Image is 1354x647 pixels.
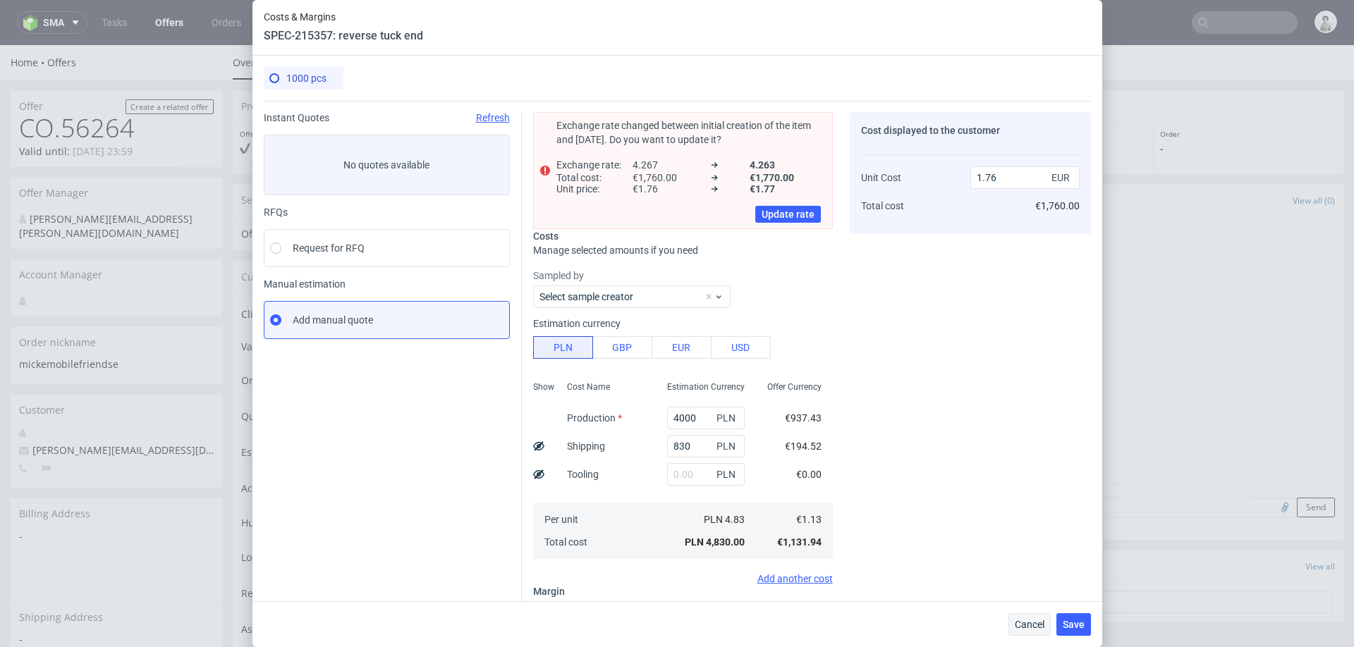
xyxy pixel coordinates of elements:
[960,97,1146,111] p: Due
[241,498,452,534] td: Locale
[767,381,822,393] span: Offer Currency
[1297,452,1335,472] button: Send
[11,46,222,69] div: Offer
[567,412,622,424] label: Production
[476,112,510,123] span: Refresh
[11,214,222,245] div: Account Manager
[533,573,833,584] div: Add another cost
[533,269,833,283] label: Sampled by
[1015,620,1044,629] span: Cancel
[241,393,452,429] td: Estimated By
[750,159,820,171] span: 4.263
[567,469,599,480] label: Tooling
[691,224,769,239] a: Copy link for customers
[240,84,474,94] p: Offer sent to customer
[796,469,822,480] span: €0.00
[511,224,587,239] a: View in [GEOGRAPHIC_DATA]
[19,312,214,326] p: mickemobilefriendse
[667,407,745,429] input: 0.00
[556,183,627,195] span: Unit price :
[1305,515,1335,527] a: View all
[750,183,820,195] span: €1.77
[73,99,133,113] time: [DATE] 23:59
[556,118,821,147] div: Exchange rate changed between initial creation of the item and [DATE]. Do you want to update it?
[685,536,745,548] span: PLN 4,830.00
[711,336,771,359] button: USD
[807,148,858,162] span: Comments
[714,464,742,484] span: PLN
[1008,613,1051,636] button: Cancel
[264,28,423,44] header: SPEC-215357: reverse tuck end
[651,180,769,197] td: YES, [DATE][DATE] 16:47
[750,172,820,183] span: €1,770.00
[861,125,1000,136] span: Cost displayed to the customer
[252,112,474,122] span: [DATE] 16:47
[714,408,742,428] span: PLN
[264,135,510,195] label: No quotes available
[241,290,452,321] td: Valid until
[777,536,822,548] span: €1,131.94
[1160,97,1336,111] p: -
[533,586,565,597] span: Margin
[807,452,824,469] img: regular_mini_magick20250217-67-8fwj5m.jpg
[544,536,587,548] span: Total cost
[539,291,633,302] label: Select sample creator
[264,11,423,23] span: Costs & Margins
[1056,613,1091,636] button: Save
[667,435,745,457] input: 0.00
[556,158,821,172] div: 4.267
[19,99,133,113] p: Valid until:
[633,172,703,183] span: €1,760.00
[909,140,962,171] a: Automatic (0)
[241,534,452,570] td: Region
[1293,149,1335,161] a: View all (0)
[241,257,452,290] td: Client email
[861,200,904,211] span: Total cost
[19,587,214,601] span: -
[556,159,627,171] span: Exchange rate :
[533,230,559,242] span: Costs
[755,206,821,223] button: Update rate
[533,318,621,329] label: Estimation currency
[762,209,815,219] span: Update rate
[240,97,474,122] p: Send
[785,412,822,424] span: €937.43
[241,429,452,465] td: Account Manager
[652,336,712,359] button: EUR
[264,112,510,123] div: Instant Quotes
[667,381,745,393] span: Estimation Currency
[533,600,684,611] span: Choose margin for selected pricing
[241,357,452,393] td: Qualified By
[11,11,47,24] a: Home
[233,46,1343,77] div: Progress
[241,465,452,498] td: Hubspot Deal
[556,172,627,183] span: Total cost :
[533,381,554,393] span: Show
[533,336,593,359] button: PLN
[293,313,373,327] span: Add manual quote
[47,11,76,24] a: Offers
[11,350,222,381] div: Customer
[241,180,651,197] td: Offer sent to Customer
[11,282,222,313] div: Order nickname
[19,69,214,97] h1: CO.56264
[592,336,652,359] button: GBP
[807,514,834,528] span: Tasks
[293,241,365,255] span: Request for RFQ
[544,514,578,525] span: Per unit
[11,453,222,484] div: Billing Address
[633,183,703,195] span: €1.76
[601,224,678,239] a: Preview
[489,97,724,111] p: -
[1160,84,1336,94] p: Order
[126,54,214,69] a: Create a related offer
[660,148,766,163] input: Re-send offer to customer
[810,546,1332,568] input: Type to create new task
[960,84,1146,94] p: Payment
[738,97,945,111] p: -
[567,381,610,393] span: Cost Name
[861,172,901,183] span: Unit Cost
[1049,168,1077,187] span: EUR
[714,436,742,456] span: PLN
[1035,200,1080,211] span: €1,760.00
